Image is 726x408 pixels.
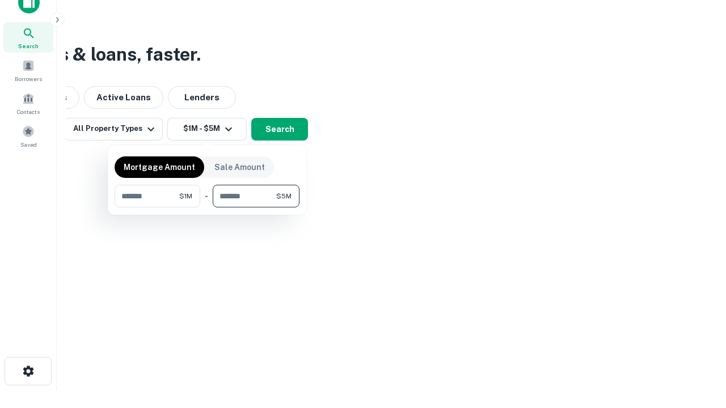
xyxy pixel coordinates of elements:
[276,191,292,201] span: $5M
[205,185,208,207] div: -
[124,161,195,173] p: Mortgage Amount
[669,317,726,372] iframe: Chat Widget
[179,191,192,201] span: $1M
[214,161,265,173] p: Sale Amount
